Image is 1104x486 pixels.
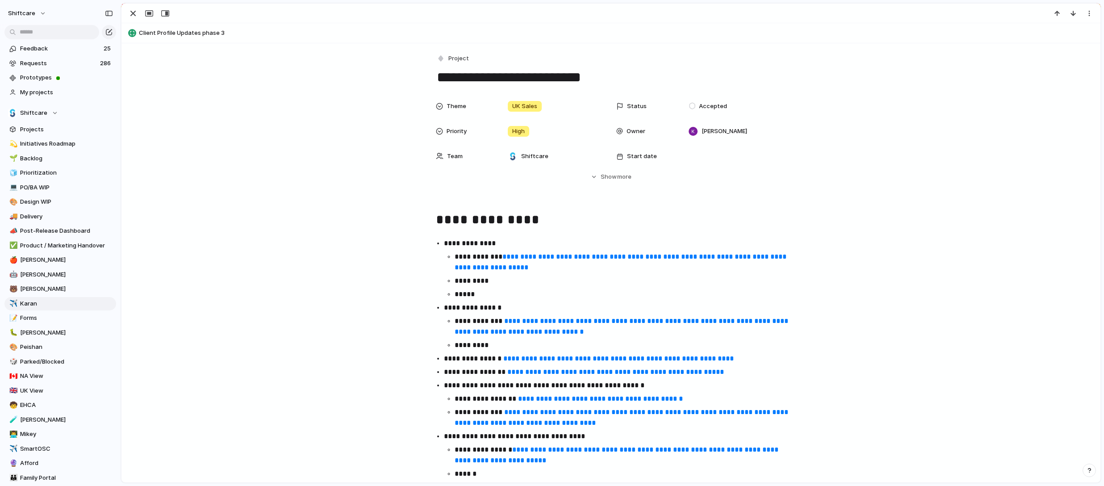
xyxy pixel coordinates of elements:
[20,183,113,192] span: PO/BA WIP
[9,415,16,425] div: 🧪
[447,152,463,161] span: Team
[521,152,548,161] span: Shiftcare
[8,386,17,395] button: 🇬🇧
[9,385,16,396] div: 🇬🇧
[8,226,17,235] button: 📣
[4,106,116,120] button: Shiftcare
[4,326,116,339] a: 🐛[PERSON_NAME]
[4,195,116,209] a: 🎨Design WIP
[9,313,16,323] div: 📝
[4,282,116,296] div: 🐻[PERSON_NAME]
[4,123,116,136] a: Projects
[4,6,51,21] button: shiftcare
[9,400,16,411] div: 🧒
[627,102,647,111] span: Status
[617,172,631,181] span: more
[4,86,116,99] a: My projects
[20,285,113,293] span: [PERSON_NAME]
[9,356,16,367] div: 🎲
[699,102,727,111] span: Accepted
[139,29,1096,38] span: Client Profile Updates phase 3
[20,343,113,352] span: Peishan
[20,299,113,308] span: Karan
[20,73,113,82] span: Prototypes
[4,311,116,325] a: 📝Forms
[8,139,17,148] button: 💫
[8,459,17,468] button: 🔮
[435,52,472,65] button: Project
[627,127,645,136] span: Owner
[4,224,116,238] a: 📣Post-Release Dashboard
[4,71,116,84] a: Prototypes
[20,139,113,148] span: Initiatives Roadmap
[9,226,16,236] div: 📣
[4,152,116,165] div: 🌱Backlog
[9,269,16,280] div: 🤖
[4,210,116,223] a: 🚚Delivery
[9,255,16,265] div: 🍎
[20,401,113,410] span: EHCA
[702,127,747,136] span: [PERSON_NAME]
[4,355,116,369] a: 🎲Parked/Blocked
[447,127,467,136] span: Priority
[9,327,16,338] div: 🐛
[20,241,113,250] span: Product / Marketing Handover
[4,181,116,194] a: 💻PO/BA WIP
[4,253,116,267] a: 🍎[PERSON_NAME]
[8,256,17,264] button: 🍎
[8,299,17,308] button: ✈️
[9,342,16,352] div: 🎨
[447,102,466,111] span: Theme
[9,444,16,454] div: ✈️
[9,429,16,440] div: 👨‍💻
[8,197,17,206] button: 🎨
[4,166,116,180] a: 🧊Prioritization
[9,298,16,309] div: ✈️
[8,314,17,323] button: 📝
[20,386,113,395] span: UK View
[20,44,101,53] span: Feedback
[20,357,113,366] span: Parked/Blocked
[8,241,17,250] button: ✅
[627,152,657,161] span: Start date
[8,154,17,163] button: 🌱
[4,471,116,485] a: 👪Family Portal
[8,212,17,221] button: 🚚
[20,473,113,482] span: Family Portal
[4,340,116,354] a: 🎨Peishan
[4,268,116,281] a: 🤖[PERSON_NAME]
[20,197,113,206] span: Design WIP
[20,125,113,134] span: Projects
[20,256,113,264] span: [PERSON_NAME]
[4,442,116,456] div: ✈️SmartOSC
[9,139,16,149] div: 💫
[104,44,113,53] span: 25
[20,314,113,323] span: Forms
[601,172,617,181] span: Show
[8,328,17,337] button: 🐛
[9,371,16,381] div: 🇨🇦
[20,109,47,117] span: Shiftcare
[8,444,17,453] button: ✈️
[4,457,116,470] a: 🔮Afford
[9,458,16,469] div: 🔮
[4,239,116,252] a: ✅Product / Marketing Handover
[4,413,116,427] a: 🧪[PERSON_NAME]
[8,270,17,279] button: 🤖
[4,297,116,310] a: ✈️Karan
[20,59,97,68] span: Requests
[20,88,113,97] span: My projects
[20,459,113,468] span: Afford
[4,384,116,398] a: 🇬🇧UK View
[9,182,16,193] div: 💻
[20,372,113,381] span: NA View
